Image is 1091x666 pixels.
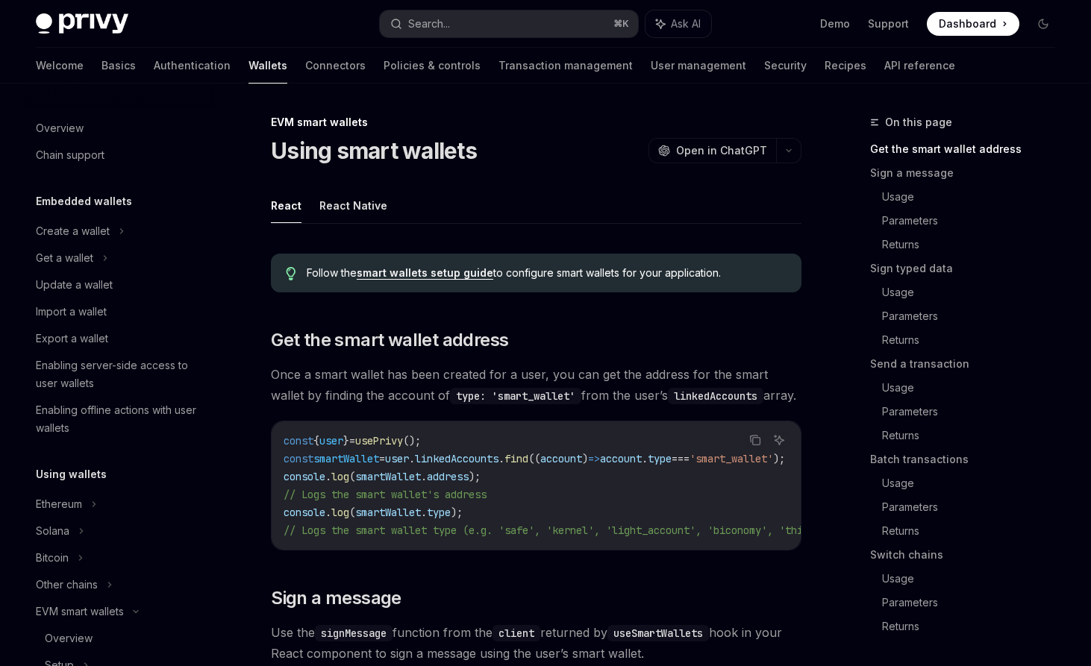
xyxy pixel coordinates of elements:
[357,266,493,280] a: smart wallets setup guide
[284,488,487,501] span: // Logs the smart wallet's address
[343,434,349,447] span: }
[582,452,588,465] span: )
[271,328,508,352] span: Get the smart wallet address
[403,434,421,447] span: ();
[415,452,498,465] span: linkedAccounts
[769,430,789,450] button: Ask AI
[271,364,801,406] span: Once a smart wallet has been created for a user, you can get the address for the smart wallet by ...
[870,137,1067,161] a: Get the smart wallet address
[24,115,215,142] a: Overview
[882,328,1067,352] a: Returns
[313,452,379,465] span: smartWallet
[24,271,215,298] a: Update a wallet
[271,188,301,223] button: React
[882,209,1067,233] a: Parameters
[870,447,1067,471] a: Batch transactions
[409,452,415,465] span: .
[825,48,866,84] a: Recipes
[868,16,909,31] a: Support
[385,452,409,465] span: user
[36,192,132,210] h5: Embedded wallets
[36,222,110,240] div: Create a wallet
[421,470,427,483] span: .
[672,452,690,465] span: ===
[331,470,349,483] span: log
[540,452,582,465] span: account
[319,188,387,223] button: React Native
[745,430,765,450] button: Copy the contents from the code block
[325,506,331,519] span: .
[384,48,481,84] a: Policies & controls
[773,452,785,465] span: );
[379,452,385,465] span: =
[671,16,701,31] span: Ask AI
[884,48,955,84] a: API reference
[284,524,994,537] span: // Logs the smart wallet type (e.g. 'safe', 'kernel', 'light_account', 'biconomy', 'thirdweb', 'c...
[882,471,1067,495] a: Usage
[1031,12,1055,36] button: Toggle dark mode
[349,506,355,519] span: (
[36,249,93,267] div: Get a wallet
[645,10,711,37] button: Ask AI
[870,257,1067,280] a: Sign typed data
[355,434,403,447] span: usePrivy
[36,401,206,437] div: Enabling offline actions with user wallets
[528,452,540,465] span: ((
[154,48,231,84] a: Authentication
[493,625,540,641] code: client
[101,48,136,84] a: Basics
[24,352,215,397] a: Enabling server-side access to user wallets
[498,48,633,84] a: Transaction management
[885,113,952,131] span: On this page
[284,506,325,519] span: console
[284,470,325,483] span: console
[939,16,996,31] span: Dashboard
[882,304,1067,328] a: Parameters
[882,376,1067,400] a: Usage
[24,298,215,325] a: Import a wallet
[668,388,763,404] code: linkedAccounts
[451,506,463,519] span: );
[642,452,648,465] span: .
[607,625,709,641] code: useSmartWallets
[36,576,98,594] div: Other chains
[271,622,801,664] span: Use the function from the returned by hook in your React component to sign a message using the us...
[870,161,1067,185] a: Sign a message
[469,470,481,483] span: );
[588,452,600,465] span: =>
[36,603,124,621] div: EVM smart wallets
[870,543,1067,567] a: Switch chains
[24,325,215,352] a: Export a wallet
[355,506,421,519] span: smartWallet
[882,591,1067,615] a: Parameters
[427,470,469,483] span: address
[36,48,84,84] a: Welcome
[24,625,215,652] a: Overview
[421,506,427,519] span: .
[305,48,366,84] a: Connectors
[307,266,787,280] span: Follow the to configure smart wallets for your application.
[648,138,776,163] button: Open in ChatGPT
[36,495,82,513] div: Ethereum
[450,388,581,404] code: type: 'smart_wallet'
[427,506,451,519] span: type
[690,452,773,465] span: 'smart_wallet'
[248,48,287,84] a: Wallets
[498,452,504,465] span: .
[504,452,528,465] span: find
[315,625,393,641] code: signMessage
[36,549,69,567] div: Bitcoin
[882,400,1067,424] a: Parameters
[24,397,215,442] a: Enabling offline actions with user wallets
[651,48,746,84] a: User management
[319,434,343,447] span: user
[408,15,450,33] div: Search...
[284,452,313,465] span: const
[349,470,355,483] span: (
[36,146,104,164] div: Chain support
[36,330,108,348] div: Export a wallet
[882,233,1067,257] a: Returns
[764,48,807,84] a: Security
[676,143,767,158] span: Open in ChatGPT
[882,615,1067,638] a: Returns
